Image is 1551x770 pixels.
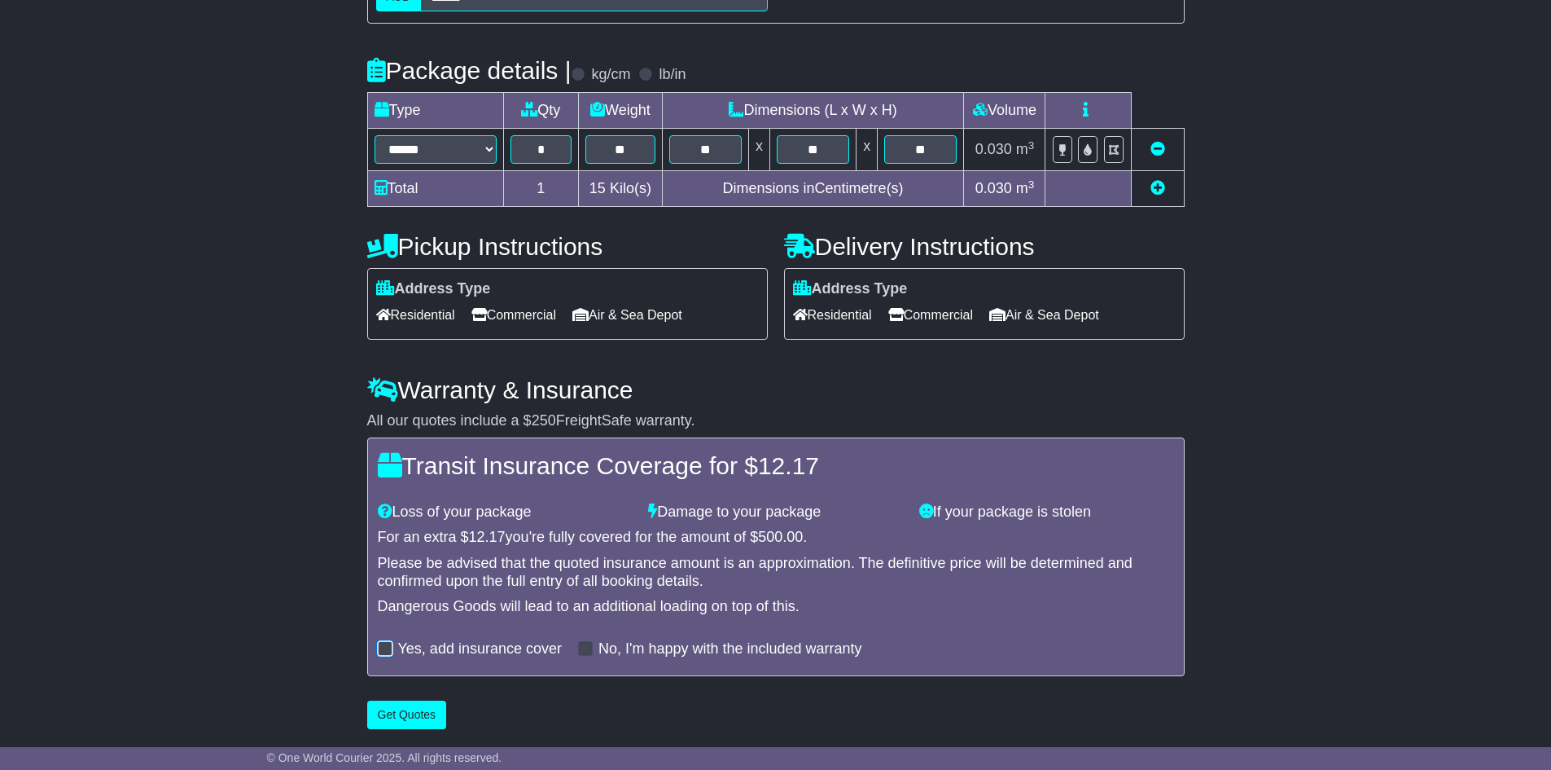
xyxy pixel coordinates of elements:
[370,504,641,521] div: Loss of your package
[471,302,556,328] span: Commercial
[532,412,556,429] span: 250
[579,171,663,207] td: Kilo(s)
[378,529,1174,547] div: For an extra $ you're fully covered for the amount of $ .
[793,280,908,298] label: Address Type
[376,280,491,298] label: Address Type
[579,93,663,129] td: Weight
[367,233,768,260] h4: Pickup Instructions
[367,701,447,729] button: Get Quotes
[469,529,506,545] span: 12.17
[784,233,1185,260] h4: Delivery Instructions
[378,598,1174,616] div: Dangerous Goods will lead to an additional loading on top of this.
[975,180,1012,196] span: 0.030
[662,171,964,207] td: Dimensions in Centimetre(s)
[1028,139,1035,152] sup: 3
[857,129,878,171] td: x
[572,302,682,328] span: Air & Sea Depot
[398,640,562,658] label: Yes, add insurance cover
[793,302,872,328] span: Residential
[1016,141,1035,157] span: m
[975,141,1012,157] span: 0.030
[1028,178,1035,191] sup: 3
[888,302,973,328] span: Commercial
[1016,180,1035,196] span: m
[591,66,630,84] label: kg/cm
[367,412,1185,430] div: All our quotes include a $ FreightSafe warranty.
[589,180,606,196] span: 15
[367,376,1185,403] h4: Warranty & Insurance
[758,529,803,545] span: 500.00
[748,129,769,171] td: x
[911,504,1182,521] div: If your package is stolen
[367,93,503,129] td: Type
[367,57,572,84] h4: Package details |
[367,171,503,207] td: Total
[758,452,819,479] span: 12.17
[503,93,579,129] td: Qty
[1150,141,1165,157] a: Remove this item
[1150,180,1165,196] a: Add new item
[376,302,455,328] span: Residential
[267,751,502,764] span: © One World Courier 2025. All rights reserved.
[378,555,1174,590] div: Please be advised that the quoted insurance amount is an approximation. The definitive price will...
[964,93,1045,129] td: Volume
[659,66,686,84] label: lb/in
[503,171,579,207] td: 1
[378,452,1174,479] h4: Transit Insurance Coverage for $
[989,302,1099,328] span: Air & Sea Depot
[640,504,911,521] div: Damage to your package
[662,93,964,129] td: Dimensions (L x W x H)
[598,640,862,658] label: No, I'm happy with the included warranty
